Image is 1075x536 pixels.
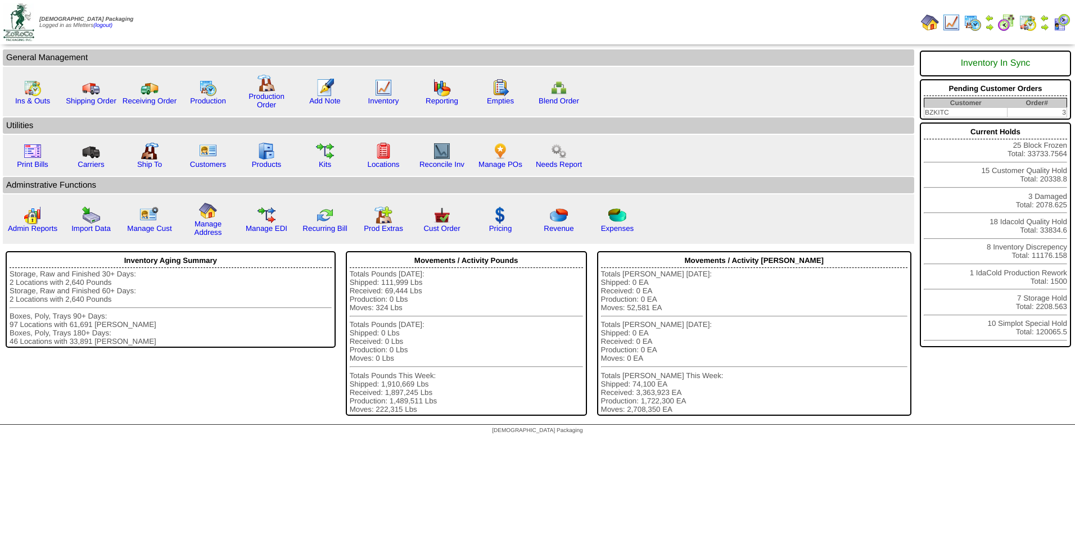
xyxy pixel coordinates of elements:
[24,79,42,97] img: calendarinout.gif
[246,224,287,233] a: Manage EDI
[550,206,568,224] img: pie_chart.png
[199,202,217,220] img: home.gif
[127,224,171,233] a: Manage Cust
[199,79,217,97] img: calendarprod.gif
[258,206,275,224] img: edi.gif
[985,22,994,31] img: arrowright.gif
[82,206,100,224] img: import.gif
[920,122,1071,347] div: 25 Block Frozen Total: 33733.7564 15 Customer Quality Hold Total: 20338.8 3 Damaged Total: 2078.6...
[258,142,275,160] img: cabinet.gif
[489,224,512,233] a: Pricing
[433,142,451,160] img: line_graph2.gif
[924,108,1007,117] td: BZKITC
[491,142,509,160] img: po.png
[608,206,626,224] img: pie_chart2.png
[199,142,217,160] img: customers.gif
[24,206,42,224] img: graph2.png
[924,53,1067,74] div: Inventory In Sync
[302,224,347,233] a: Recurring Bill
[364,224,403,233] a: Prod Extras
[924,125,1067,139] div: Current Holds
[539,97,579,105] a: Blend Order
[964,13,982,31] img: calendarprod.gif
[492,428,582,434] span: [DEMOGRAPHIC_DATA] Packaging
[252,160,282,169] a: Products
[78,160,104,169] a: Carriers
[374,142,392,160] img: locations.gif
[601,253,907,268] div: Movements / Activity [PERSON_NAME]
[1008,108,1067,117] td: 3
[1008,98,1067,108] th: Order#
[190,160,226,169] a: Customers
[319,160,331,169] a: Kits
[15,97,50,105] a: Ins & Outs
[601,224,634,233] a: Expenses
[491,79,509,97] img: workorder.gif
[82,142,100,160] img: truck3.gif
[3,177,914,193] td: Adminstrative Functions
[139,206,160,224] img: managecust.png
[66,97,116,105] a: Shipping Order
[419,160,464,169] a: Reconcile Inv
[487,97,514,105] a: Empties
[316,79,334,97] img: orders.gif
[550,79,568,97] img: network.png
[368,97,399,105] a: Inventory
[93,22,112,29] a: (logout)
[141,142,159,160] img: factory2.gif
[433,79,451,97] img: graph.gif
[71,224,111,233] a: Import Data
[350,270,583,414] div: Totals Pounds [DATE]: Shipped: 111,999 Lbs Received: 69,444 Lbs Production: 0 Lbs Moves: 324 Lbs ...
[3,3,34,41] img: zoroco-logo-small.webp
[544,224,573,233] a: Revenue
[433,206,451,224] img: cust_order.png
[10,270,332,346] div: Storage, Raw and Finished 30+ Days: 2 Locations with 2,640 Pounds Storage, Raw and Finished 60+ D...
[249,92,284,109] a: Production Order
[491,206,509,224] img: dollar.gif
[942,13,960,31] img: line_graph.gif
[426,97,458,105] a: Reporting
[309,97,341,105] a: Add Note
[190,97,226,105] a: Production
[17,160,48,169] a: Print Bills
[3,49,914,66] td: General Management
[350,253,583,268] div: Movements / Activity Pounds
[1040,13,1049,22] img: arrowleft.gif
[316,142,334,160] img: workflow.gif
[24,142,42,160] img: invoice2.gif
[1053,13,1071,31] img: calendarcustomer.gif
[478,160,522,169] a: Manage POs
[1040,22,1049,31] img: arrowright.gif
[536,160,582,169] a: Needs Report
[195,220,222,237] a: Manage Address
[39,16,133,29] span: Logged in as Mfetters
[921,13,939,31] img: home.gif
[985,13,994,22] img: arrowleft.gif
[374,79,392,97] img: line_graph.gif
[3,117,914,134] td: Utilities
[123,97,177,105] a: Receiving Order
[10,253,332,268] div: Inventory Aging Summary
[8,224,57,233] a: Admin Reports
[1019,13,1037,31] img: calendarinout.gif
[367,160,399,169] a: Locations
[601,270,907,414] div: Totals [PERSON_NAME] [DATE]: Shipped: 0 EA Received: 0 EA Production: 0 EA Moves: 52,581 EA Total...
[924,98,1007,108] th: Customer
[258,74,275,92] img: factory.gif
[39,16,133,22] span: [DEMOGRAPHIC_DATA] Packaging
[550,142,568,160] img: workflow.png
[997,13,1015,31] img: calendarblend.gif
[423,224,460,233] a: Cust Order
[82,79,100,97] img: truck.gif
[137,160,162,169] a: Ship To
[924,81,1067,96] div: Pending Customer Orders
[374,206,392,224] img: prodextras.gif
[141,79,159,97] img: truck2.gif
[316,206,334,224] img: reconcile.gif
